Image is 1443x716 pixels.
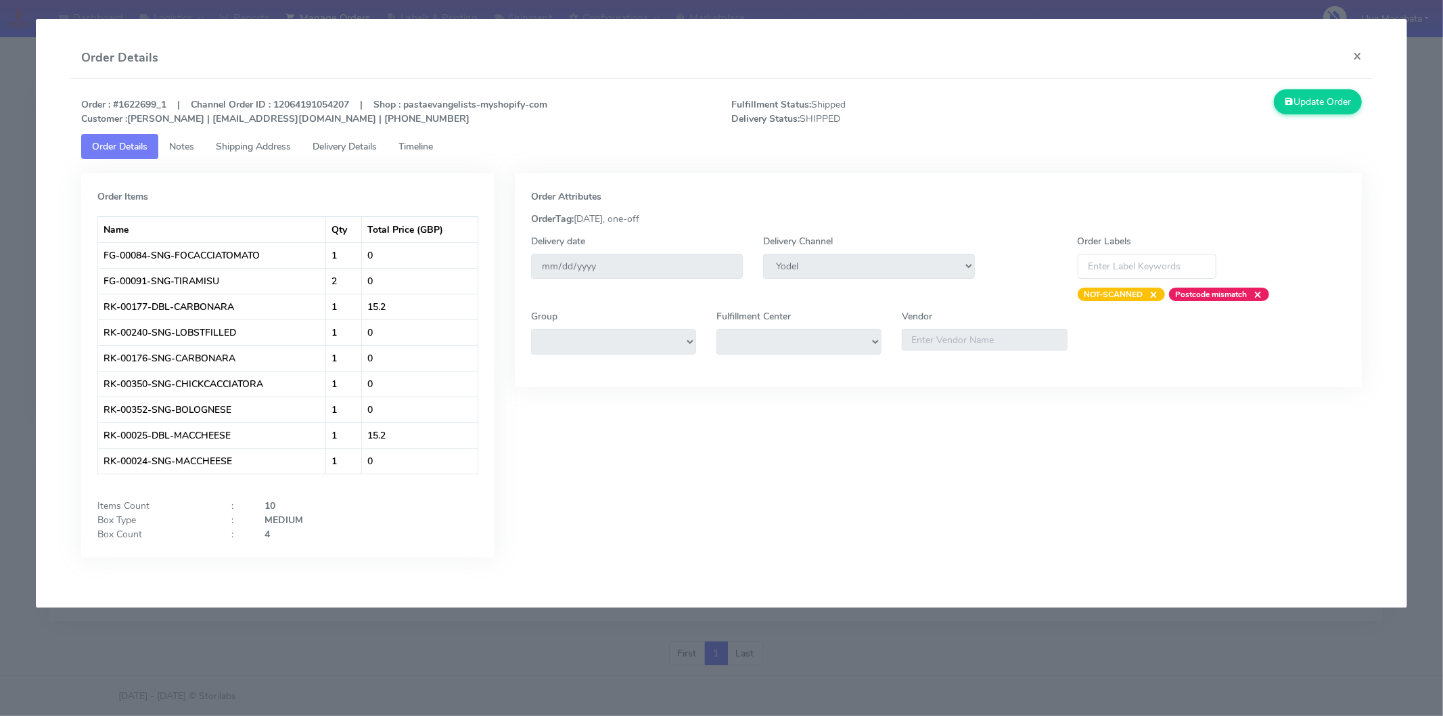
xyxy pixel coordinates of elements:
td: RK-00176-SNG-CARBONARA [98,345,326,371]
input: Enter Label Keywords [1078,254,1217,279]
th: Total Price (GBP) [362,217,478,242]
td: RK-00352-SNG-BOLOGNESE [98,397,326,422]
label: Delivery Channel [763,234,833,248]
td: 1 [326,448,362,474]
span: Shipping Address [216,140,291,153]
strong: Order : #1622699_1 | Channel Order ID : 12064191054207 | Shop : pastaevangelists-myshopify-com [P... [81,98,547,125]
div: Items Count [87,499,221,513]
label: Delivery date [531,234,585,248]
div: : [221,499,254,513]
span: Timeline [398,140,433,153]
td: 1 [326,397,362,422]
td: RK-00350-SNG-CHICKCACCIATORA [98,371,326,397]
ul: Tabs [81,134,1362,159]
span: Shipped SHIPPED [721,97,1047,126]
strong: 10 [265,499,275,512]
td: RK-00240-SNG-LOBSTFILLED [98,319,326,345]
span: × [1247,288,1262,301]
th: Name [98,217,326,242]
button: Close [1342,38,1373,74]
td: 1 [326,422,362,448]
td: 0 [362,345,478,371]
td: 0 [362,268,478,294]
div: Box Count [87,527,221,541]
strong: NOT-SCANNED [1084,289,1143,300]
strong: Delivery Status: [731,112,800,125]
td: RK-00025-DBL-MACCHEESE [98,422,326,448]
strong: MEDIUM [265,514,303,527]
label: Fulfillment Center [716,309,791,323]
td: FG-00091-SNG-TIRAMISU [98,268,326,294]
td: 15.2 [362,422,478,448]
td: 0 [362,319,478,345]
strong: Fulfillment Status: [731,98,811,111]
div: : [221,513,254,527]
td: 1 [326,345,362,371]
span: Notes [169,140,194,153]
td: 1 [326,294,362,319]
button: Update Order [1274,89,1362,114]
span: Order Details [92,140,147,153]
td: RK-00024-SNG-MACCHEESE [98,448,326,474]
td: 1 [326,371,362,397]
td: 1 [326,319,362,345]
span: Delivery Details [313,140,377,153]
strong: OrderTag: [531,212,574,225]
label: Vendor [902,309,932,323]
td: 0 [362,371,478,397]
label: Group [531,309,557,323]
strong: Order Attributes [531,190,601,203]
td: RK-00177-DBL-CARBONARA [98,294,326,319]
input: Enter Vendor Name [902,329,1067,351]
label: Order Labels [1078,234,1132,248]
td: 2 [326,268,362,294]
td: 0 [362,397,478,422]
div: Box Type [87,513,221,527]
td: 15.2 [362,294,478,319]
strong: 4 [265,528,270,541]
th: Qty [326,217,362,242]
td: FG-00084-SNG-FOCACCIATOMATO [98,242,326,268]
h4: Order Details [81,49,158,67]
td: 0 [362,242,478,268]
strong: Order Items [97,190,148,203]
span: × [1143,288,1158,301]
div: : [221,527,254,541]
strong: Customer : [81,112,127,125]
div: [DATE], one-off [521,212,1356,226]
td: 0 [362,448,478,474]
strong: Postcode mismatch [1176,289,1247,300]
td: 1 [326,242,362,268]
